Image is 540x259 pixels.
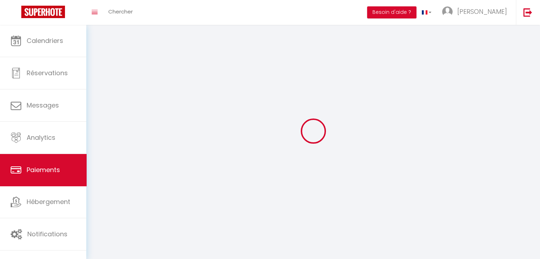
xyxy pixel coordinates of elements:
span: Hébergement [27,197,70,206]
span: Réservations [27,68,68,77]
span: Paiements [27,165,60,174]
button: Ouvrir le widget de chat LiveChat [6,3,27,24]
span: Messages [27,101,59,110]
img: ... [442,6,453,17]
span: Analytics [27,133,55,142]
span: Calendriers [27,36,63,45]
button: Besoin d'aide ? [367,6,416,18]
img: logout [523,8,532,17]
span: Chercher [108,8,133,15]
img: Super Booking [21,6,65,18]
span: Notifications [27,230,67,238]
span: [PERSON_NAME] [457,7,507,16]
